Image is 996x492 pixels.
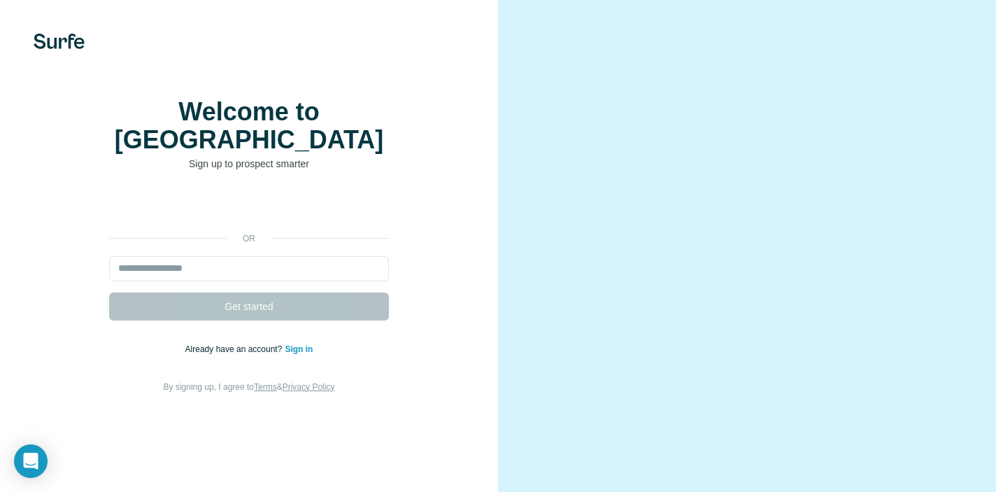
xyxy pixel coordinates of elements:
[102,192,396,223] iframe: Bouton "Se connecter avec Google"
[164,382,335,392] span: By signing up, I agree to &
[227,232,271,245] p: or
[109,98,389,154] h1: Welcome to [GEOGRAPHIC_DATA]
[254,382,277,392] a: Terms
[14,444,48,478] div: Open Intercom Messenger
[185,344,285,354] span: Already have an account?
[283,382,335,392] a: Privacy Policy
[285,344,313,354] a: Sign in
[109,157,389,171] p: Sign up to prospect smarter
[34,34,85,49] img: Surfe's logo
